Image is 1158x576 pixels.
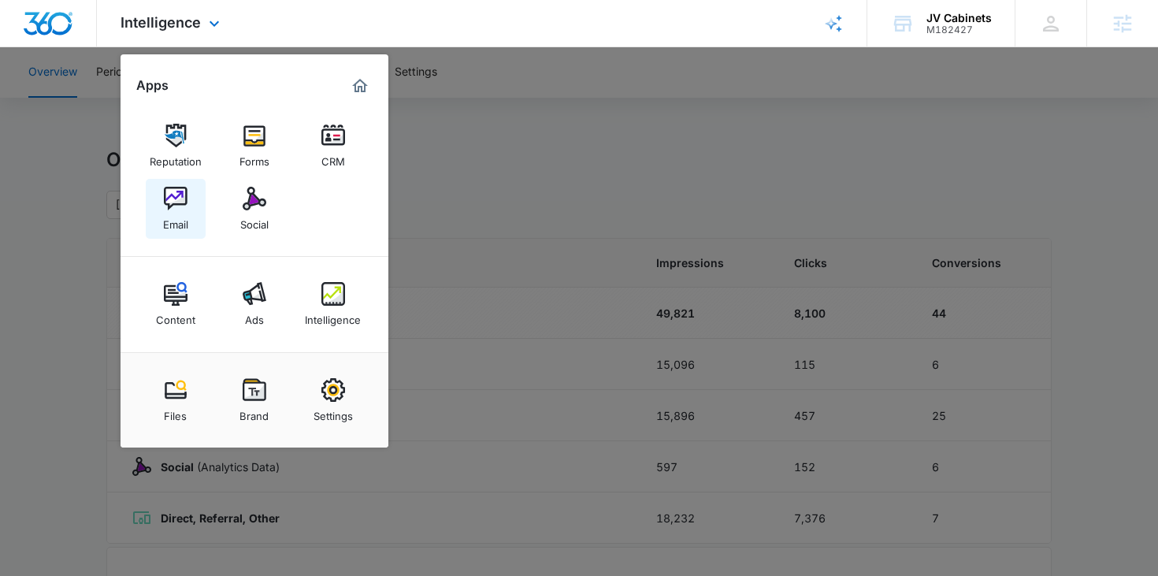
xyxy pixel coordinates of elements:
a: Files [146,370,206,430]
div: Intelligence [305,306,361,326]
h2: Apps [136,78,169,93]
div: account id [926,24,992,35]
a: Ads [225,274,284,334]
div: account name [926,12,992,24]
div: Files [164,402,187,422]
a: Forms [225,116,284,176]
div: Reputation [150,147,202,168]
a: CRM [303,116,363,176]
a: Reputation [146,116,206,176]
a: Content [146,274,206,334]
a: Marketing 360® Dashboard [347,73,373,98]
div: Settings [314,402,353,422]
div: CRM [321,147,345,168]
div: Brand [239,402,269,422]
a: Intelligence [303,274,363,334]
div: Email [163,210,188,231]
div: Content [156,306,195,326]
span: Intelligence [121,14,201,31]
div: Ads [245,306,264,326]
a: Email [146,179,206,239]
a: Settings [303,370,363,430]
a: Social [225,179,284,239]
a: Brand [225,370,284,430]
div: Social [240,210,269,231]
div: Forms [239,147,269,168]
